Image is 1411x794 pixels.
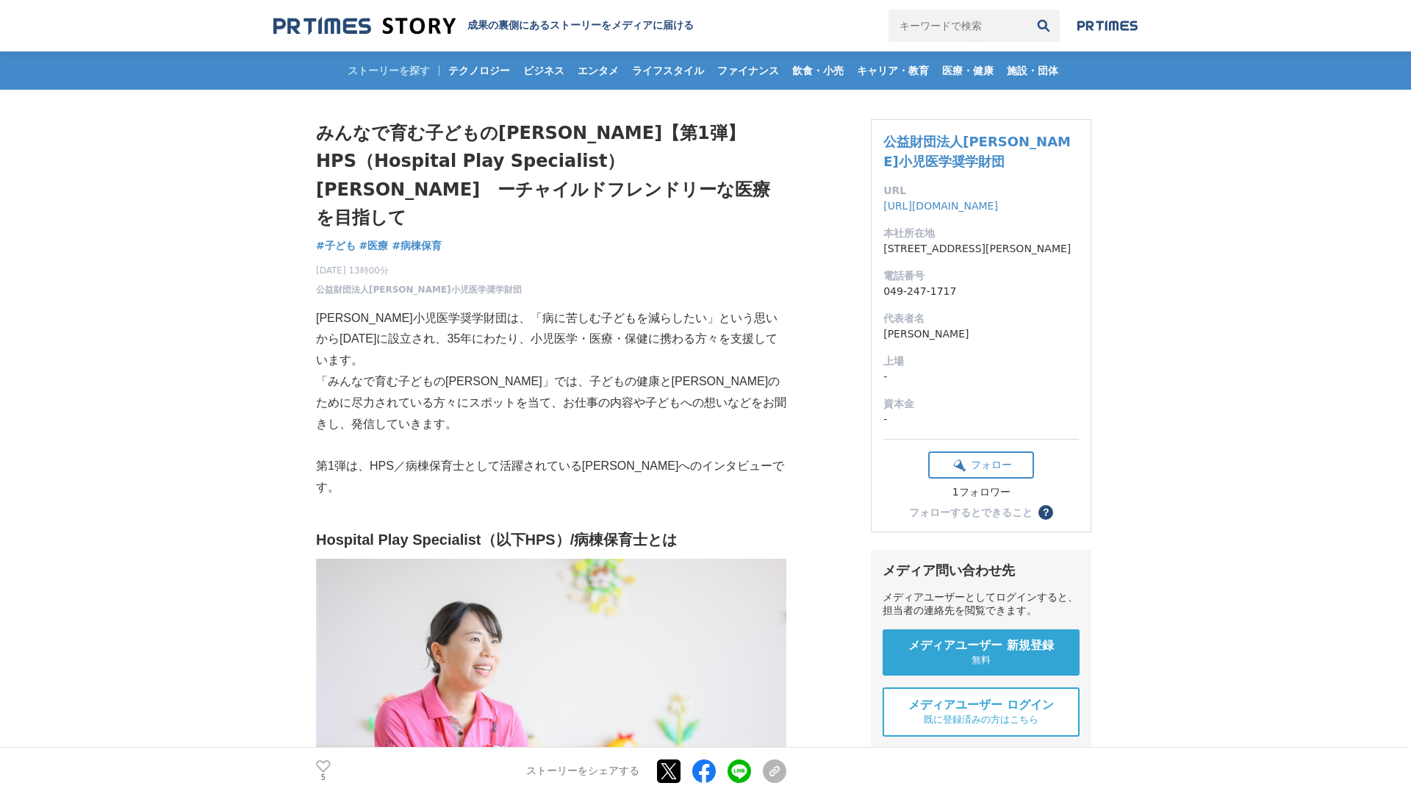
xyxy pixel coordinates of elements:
div: メディアユーザーとしてログインすると、担当者の連絡先を閲覧できます。 [883,591,1080,618]
a: 公益財団法人[PERSON_NAME]小児医学奨学財団 [316,283,522,296]
a: メディアユーザー ログイン 既に登録済みの方はこちら [883,687,1080,737]
a: エンタメ [572,51,625,90]
span: 飲食・小売 [786,64,850,77]
p: 5 [316,774,331,782]
span: #子ども [316,239,356,252]
img: 成果の裏側にあるストーリーをメディアに届ける [273,16,456,36]
span: ファイナンス [711,64,785,77]
dt: 資本金 [883,396,1079,412]
dd: 049-247-1717 [883,284,1079,299]
span: メディアユーザー ログイン [908,698,1054,713]
p: ストーリーをシェアする [526,765,639,778]
span: メディアユーザー 新規登録 [908,638,1054,654]
h2: 成果の裏側にあるストーリーをメディアに届ける [467,19,694,32]
a: 成果の裏側にあるストーリーをメディアに届ける 成果の裏側にあるストーリーをメディアに届ける [273,16,694,36]
a: ファイナンス [711,51,785,90]
a: #病棟保育 [392,238,442,254]
h1: みんなで育む子どもの[PERSON_NAME]【第1弾】 HPS（Hospital Play Specialist）[PERSON_NAME] ーチャイルドフレンドリーな医療を目指して [316,119,786,232]
span: 既に登録済みの方はこちら [924,713,1038,726]
div: フォローするとできること [909,507,1033,518]
a: テクノロジー [442,51,516,90]
div: メディア問い合わせ先 [883,562,1080,579]
dt: 本社所在地 [883,226,1079,241]
a: ビジネス [517,51,570,90]
button: ？ [1038,505,1053,520]
span: #病棟保育 [392,239,442,252]
a: 医療・健康 [936,51,999,90]
button: 検索 [1027,10,1060,42]
dt: 電話番号 [883,268,1079,284]
dd: [PERSON_NAME] [883,326,1079,342]
span: ビジネス [517,64,570,77]
span: 施設・団体 [1001,64,1064,77]
span: キャリア・教育 [851,64,935,77]
a: #医療 [359,238,389,254]
span: 医療・健康 [936,64,999,77]
dt: URL [883,183,1079,198]
dt: 上場 [883,354,1079,369]
span: ライフスタイル [626,64,710,77]
span: 無料 [972,654,991,667]
a: #子ども [316,238,356,254]
span: ？ [1041,507,1051,518]
a: [URL][DOMAIN_NAME] [883,200,998,212]
a: 公益財団法人[PERSON_NAME]小児医学奨学財団 [883,134,1071,169]
dd: - [883,369,1079,385]
span: [DATE] 13時00分 [316,264,522,277]
strong: Hospital Play Specialist（以下HPS）/病棟保育士とは [316,532,677,548]
img: prtimes [1077,20,1138,32]
dd: - [883,412,1079,427]
a: 飲食・小売 [786,51,850,90]
span: #医療 [359,239,389,252]
p: 「みんなで育む子どもの[PERSON_NAME]」では、子どもの健康と[PERSON_NAME]のために尽力されている方々にスポットを当て、お仕事の内容や子どもへの想いなどをお聞きし、発信してい... [316,371,786,434]
a: キャリア・教育 [851,51,935,90]
div: 1フォロワー [928,486,1034,499]
dd: [STREET_ADDRESS][PERSON_NAME] [883,241,1079,257]
p: 第1弾は、HPS／病棟保育士として活躍されている[PERSON_NAME]へのインタビューです。 [316,456,786,498]
span: エンタメ [572,64,625,77]
a: メディアユーザー 新規登録 無料 [883,629,1080,676]
a: ライフスタイル [626,51,710,90]
button: フォロー [928,451,1034,479]
span: テクノロジー [442,64,516,77]
p: [PERSON_NAME]小児医学奨学財団は、「病に苦しむ子どもを減らしたい」という思いから[DATE]に設立され、35年にわたり、小児医学・医療・保健に携わる方々を支援しています。 [316,308,786,371]
dt: 代表者名 [883,311,1079,326]
input: キーワードで検索 [888,10,1027,42]
a: 施設・団体 [1001,51,1064,90]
